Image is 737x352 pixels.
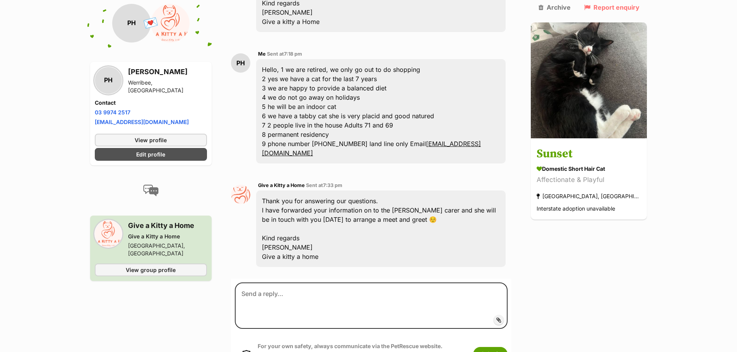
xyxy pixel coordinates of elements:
[537,146,641,163] h3: Sunset
[231,53,250,73] div: PH
[539,4,571,11] a: Archive
[95,109,130,116] a: 03 9974 2517
[537,206,615,212] span: Interstate adoption unavailable
[284,51,302,57] span: 7:18 pm
[126,266,176,274] span: View group profile
[258,182,305,188] span: Give a Kitty a Home
[95,67,122,94] div: PH
[306,182,342,188] span: Sent at
[128,242,207,257] div: [GEOGRAPHIC_DATA], [GEOGRAPHIC_DATA]
[258,343,443,349] strong: For your own safety, always communicate via the PetRescue website.
[128,233,207,240] div: Give a Kitty a Home
[95,134,207,146] a: View profile
[143,185,159,196] img: conversation-icon-4a6f8262b818ee0b60e3300018af0b2d0b884aa5de6e9bcb8d3d4eeb1a70a7c4.svg
[95,99,207,107] h4: Contact
[256,59,506,163] div: Hello, 1 we are retired, we only go out to do shopping 2 yes we have a cat for the last 7 years 3...
[231,185,250,204] img: Give a Kitty a Home profile pic
[267,51,302,57] span: Sent at
[256,190,506,267] div: Thank you for answering our questions. I have forwarded your information on to the [PERSON_NAME] ...
[142,15,159,32] span: 💌
[128,220,207,231] h3: Give a Kitty a Home
[323,182,342,188] span: 7:33 pm
[95,220,122,247] img: Give a Kitty a Home profile pic
[112,4,151,43] div: PH
[95,264,207,276] a: View group profile
[128,66,207,77] h3: [PERSON_NAME]
[151,4,190,43] img: Give a Kitty a Home profile pic
[95,119,189,125] a: [EMAIL_ADDRESS][DOMAIN_NAME]
[95,148,207,161] a: Edit profile
[537,175,641,185] div: Affectionate & Playful
[136,150,165,158] span: Edit profile
[135,136,167,144] span: View profile
[531,140,647,220] a: Sunset Domestic Short Hair Cat Affectionate & Playful [GEOGRAPHIC_DATA], [GEOGRAPHIC_DATA] Inters...
[584,4,640,11] a: Report enquiry
[537,165,641,173] div: Domestic Short Hair Cat
[258,51,266,57] span: Me
[531,22,647,138] img: Sunset
[537,191,641,202] div: [GEOGRAPHIC_DATA], [GEOGRAPHIC_DATA]
[128,79,207,94] div: Werribee, [GEOGRAPHIC_DATA]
